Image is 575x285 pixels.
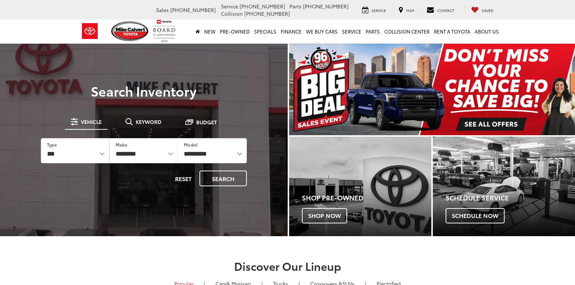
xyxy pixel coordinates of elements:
[289,137,431,236] a: Shop Pre-Owned Shop Now
[372,8,386,13] span: Service
[170,6,216,13] span: [PHONE_NUMBER]
[473,20,501,43] a: About Us
[289,137,431,236] div: Toyota
[116,141,127,148] label: Make
[382,20,432,43] a: Collision Center
[196,120,217,125] span: Budget
[482,8,494,13] span: Saved
[433,137,575,236] a: Schedule Service Schedule Now
[304,20,340,43] a: WE BUY CARS
[446,208,505,223] span: Schedule Now
[393,6,420,14] a: Map
[302,208,347,223] span: Shop Now
[76,19,104,43] img: Toyota
[184,141,198,148] label: Model
[302,194,431,202] h4: Shop Pre-Owned
[244,10,290,17] span: [PHONE_NUMBER]
[421,6,460,14] a: Contact
[221,3,238,10] span: Service
[446,194,575,202] h4: Schedule Service
[199,171,247,186] button: Search
[31,83,257,98] h3: Search Inventory
[252,20,279,43] a: Specials
[433,137,575,236] div: Toyota
[340,20,364,43] a: Service
[357,6,392,14] a: Service
[221,10,243,17] span: Collision
[47,141,57,148] label: Type
[437,8,454,13] span: Contact
[156,6,169,13] span: Sales
[202,20,218,43] a: New
[466,6,499,14] a: My Saved Vehicles
[303,3,349,10] span: [PHONE_NUMBER]
[218,20,252,43] a: Pre-Owned
[364,20,382,43] a: Parts
[81,119,102,124] span: Vehicle
[290,3,302,10] span: Parts
[279,20,304,43] a: Finance
[193,20,202,43] a: Home
[169,171,198,186] button: Reset
[31,260,545,272] h2: Discover Our Lineup
[432,20,473,43] a: Rent a Toyota
[406,8,414,13] span: Map
[136,119,162,124] span: Keyword
[111,21,150,41] img: Mike Calvert Toyota
[240,3,285,10] span: [PHONE_NUMBER]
